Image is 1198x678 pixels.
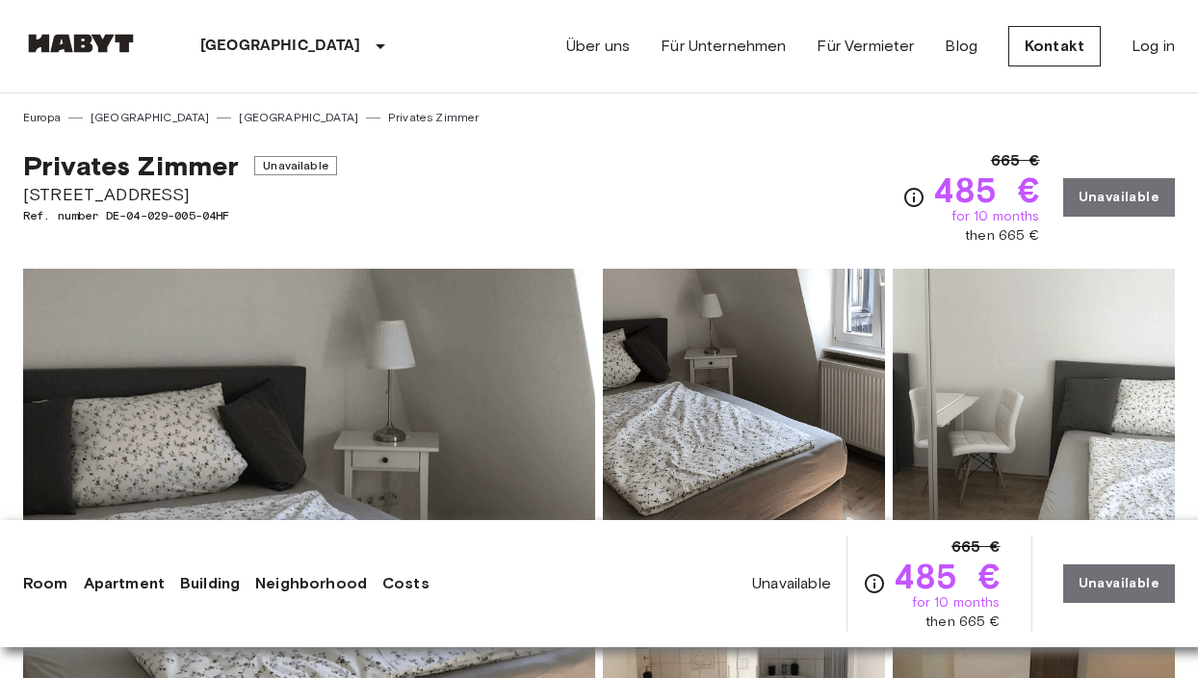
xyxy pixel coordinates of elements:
svg: Check cost overview for full price breakdown. Please note that discounts apply to new joiners onl... [863,572,886,595]
img: Habyt [23,34,139,53]
a: Kontakt [1008,26,1101,66]
span: Unavailable [254,156,337,175]
a: Building [180,572,240,595]
span: Ref. number DE-04-029-005-04HF [23,207,337,224]
span: then 665 € [925,613,1001,632]
svg: Check cost overview for full price breakdown. Please note that discounts apply to new joiners onl... [902,186,925,209]
span: 485 € [894,559,1001,593]
span: 665 € [991,149,1040,172]
a: Blog [945,35,977,58]
span: for 10 months [912,593,1001,613]
img: Picture of unit DE-04-029-005-04HF [893,269,1175,521]
a: Room [23,572,68,595]
a: Costs [382,572,430,595]
p: [GEOGRAPHIC_DATA] [200,35,361,58]
span: 485 € [933,172,1040,207]
span: 665 € [951,535,1001,559]
a: Für Unternehmen [661,35,786,58]
a: [GEOGRAPHIC_DATA] [239,109,358,126]
a: Europa [23,109,61,126]
a: [GEOGRAPHIC_DATA] [91,109,210,126]
a: Neighborhood [255,572,367,595]
a: Apartment [84,572,165,595]
span: for 10 months [951,207,1040,226]
a: Für Vermieter [817,35,914,58]
a: Privates Zimmer [388,109,479,126]
a: Über uns [566,35,630,58]
span: Unavailable [752,573,831,594]
span: [STREET_ADDRESS] [23,182,337,207]
span: then 665 € [965,226,1040,246]
a: Log in [1132,35,1175,58]
img: Picture of unit DE-04-029-005-04HF [603,269,885,521]
span: Privates Zimmer [23,149,239,182]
